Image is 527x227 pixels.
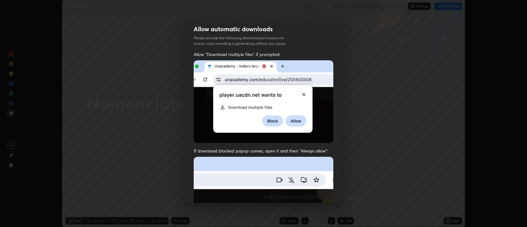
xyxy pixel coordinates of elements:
h2: Allow automatic downloads [194,25,273,33]
span: If download blocked popup comes, open it and then "Always allow": [194,148,333,154]
img: downloads-permission-allow.gif [194,60,333,143]
span: Allow "Download multiple files" if prompted: [194,51,333,57]
p: Please provide the following download permissions to ensure class recording is generating without... [194,35,294,46]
